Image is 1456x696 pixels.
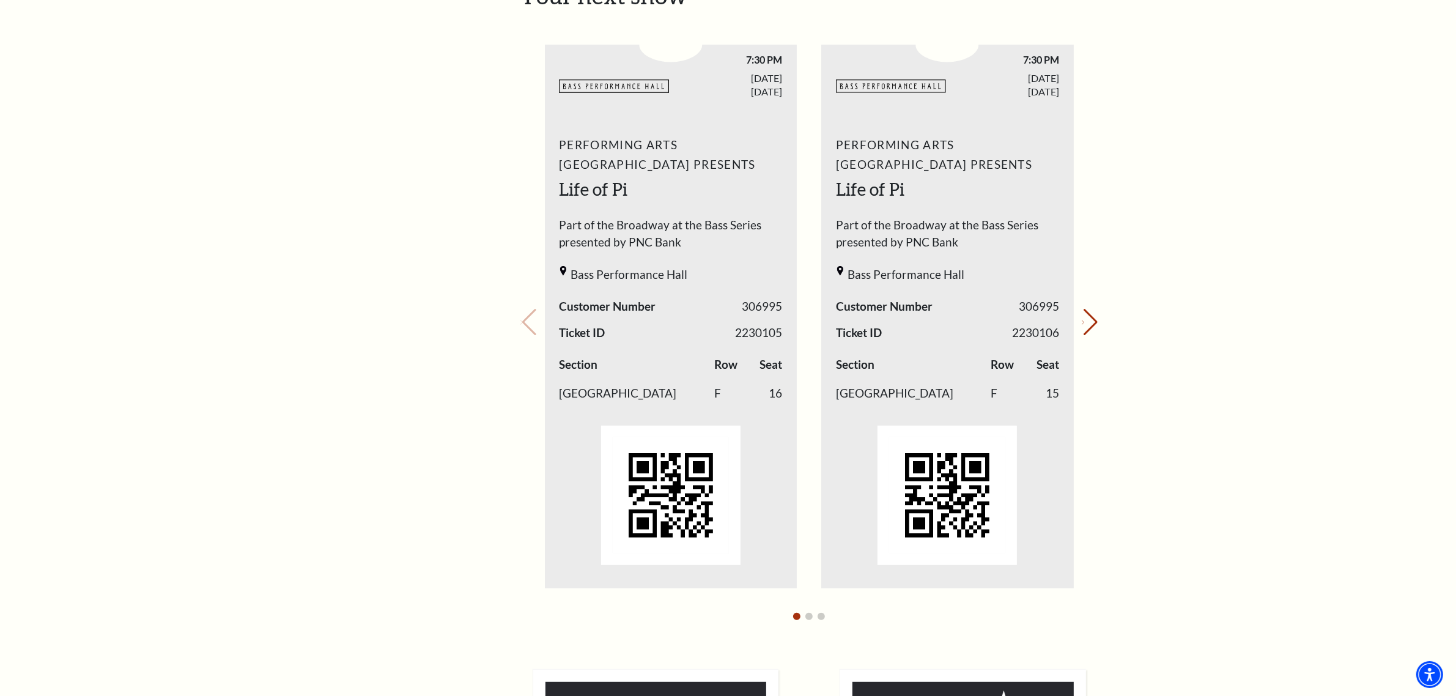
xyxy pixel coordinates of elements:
[1029,379,1059,409] td: 15
[821,15,1074,588] li: 2 / 4
[947,53,1059,66] span: 7:30 PM
[559,324,605,342] span: Ticket ID
[836,379,991,409] td: [GEOGRAPHIC_DATA]
[714,356,737,374] label: Row
[545,15,797,588] li: 1 / 4
[735,324,782,342] span: 2230105
[793,613,800,620] button: Go to slide 1
[1416,661,1443,688] div: Accessibility Menu
[947,72,1059,97] span: [DATE] [DATE]
[671,53,783,66] span: 7:30 PM
[836,177,1059,202] h2: Life of Pi
[742,298,782,316] span: 306995
[520,309,537,336] button: Previous slide
[759,356,782,374] label: Seat
[671,72,783,97] span: [DATE] [DATE]
[1082,309,1098,336] button: Next slide
[818,613,825,620] button: Go to slide 3
[752,379,782,409] td: 16
[559,356,597,374] label: Section
[1037,356,1059,374] label: Seat
[991,379,1029,409] td: F
[805,613,813,620] button: Go to slide 2
[559,217,782,257] span: Part of the Broadway at the Bass Series presented by PNC Bank
[836,217,1059,257] span: Part of the Broadway at the Bass Series presented by PNC Bank
[559,177,782,202] h2: Life of Pi
[991,356,1014,374] label: Row
[559,298,656,316] span: Customer Number
[559,379,714,409] td: [GEOGRAPHIC_DATA]
[714,379,753,409] td: F
[836,298,933,316] span: Customer Number
[571,266,687,284] span: Bass Performance Hall
[848,266,964,284] span: Bass Performance Hall
[836,135,1059,174] span: Performing Arts [GEOGRAPHIC_DATA] Presents
[1012,324,1059,342] span: 2230106
[1019,298,1059,316] span: 306995
[559,135,782,174] span: Performing Arts [GEOGRAPHIC_DATA] Presents
[836,356,874,374] label: Section
[836,324,882,342] span: Ticket ID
